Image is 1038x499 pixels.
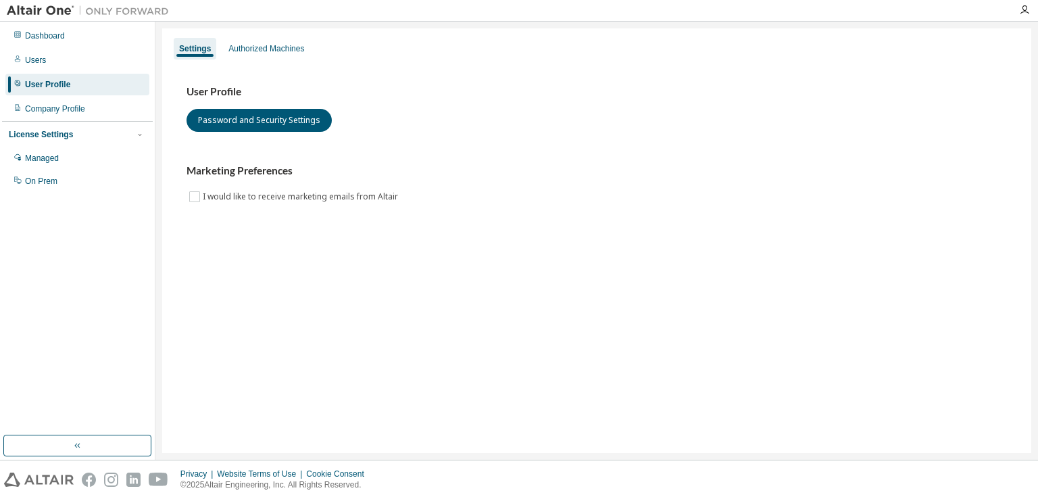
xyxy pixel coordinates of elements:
div: Company Profile [25,103,85,114]
p: © 2025 Altair Engineering, Inc. All Rights Reserved. [180,479,372,491]
div: Managed [25,153,59,164]
div: User Profile [25,79,70,90]
div: Dashboard [25,30,65,41]
div: Cookie Consent [306,469,372,479]
div: Users [25,55,46,66]
button: Password and Security Settings [187,109,332,132]
div: Website Terms of Use [217,469,306,479]
label: I would like to receive marketing emails from Altair [203,189,401,205]
div: Settings [179,43,211,54]
div: Privacy [180,469,217,479]
img: altair_logo.svg [4,473,74,487]
img: Altair One [7,4,176,18]
div: License Settings [9,129,73,140]
img: instagram.svg [104,473,118,487]
div: Authorized Machines [228,43,304,54]
h3: Marketing Preferences [187,164,1007,178]
img: facebook.svg [82,473,96,487]
img: linkedin.svg [126,473,141,487]
h3: User Profile [187,85,1007,99]
div: On Prem [25,176,57,187]
img: youtube.svg [149,473,168,487]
